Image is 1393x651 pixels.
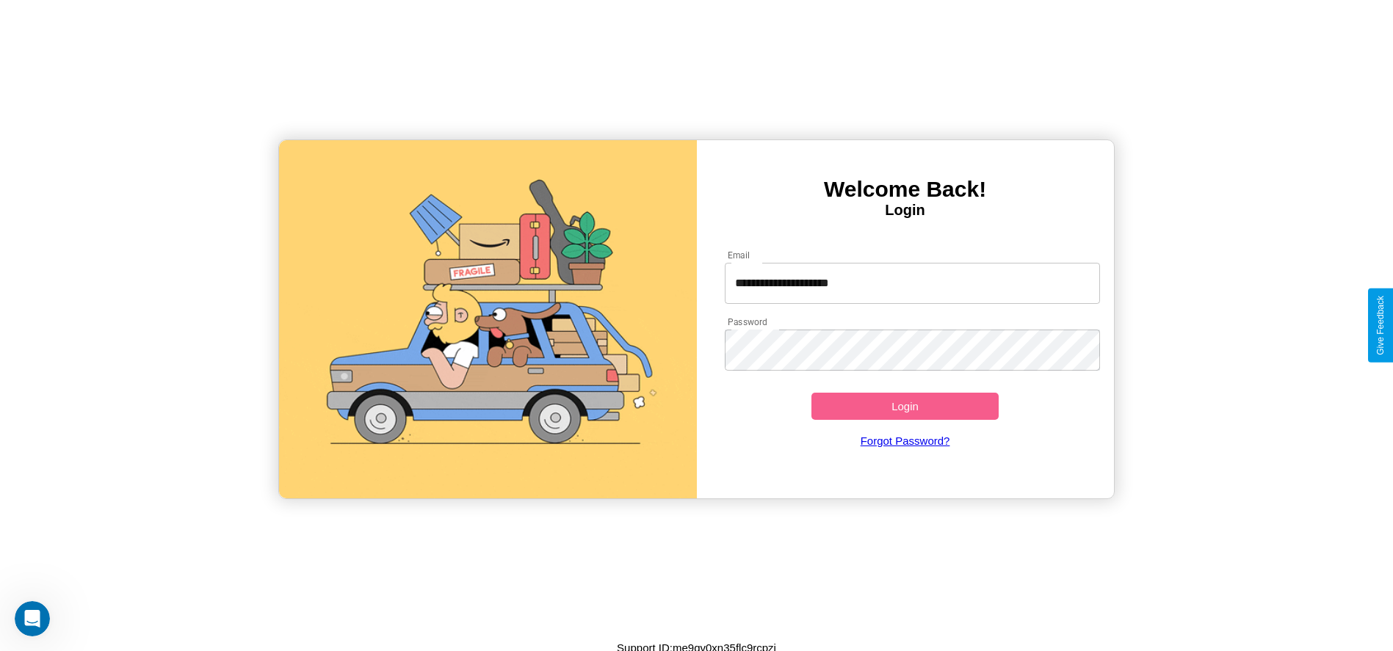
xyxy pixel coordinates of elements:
label: Email [728,249,750,261]
img: gif [279,140,696,498]
iframe: Intercom live chat [15,601,50,636]
h3: Welcome Back! [697,177,1114,202]
div: Give Feedback [1375,296,1386,355]
a: Forgot Password? [717,420,1093,462]
label: Password [728,316,767,328]
h4: Login [697,202,1114,219]
button: Login [811,393,999,420]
